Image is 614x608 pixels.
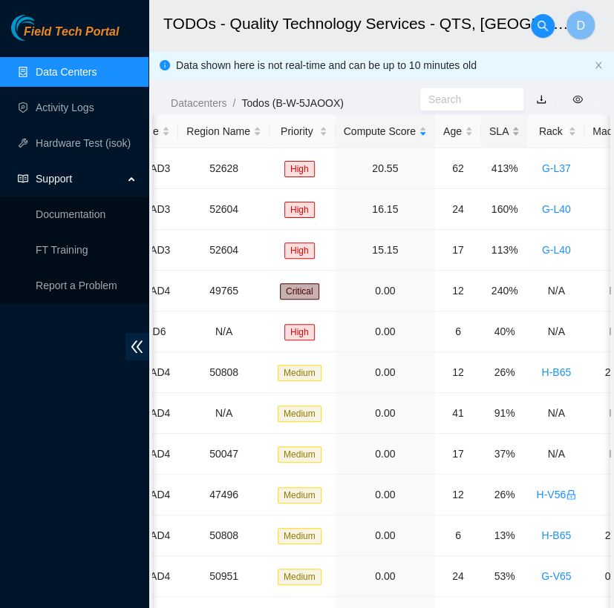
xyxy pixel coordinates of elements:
[241,97,343,109] a: Todos (B-W-5JAOOX)
[481,515,528,556] td: 13%
[278,446,321,463] span: Medium
[481,434,528,475] td: 37%
[278,569,321,585] span: Medium
[336,475,435,515] td: 0.00
[24,25,119,39] span: Field Tech Portal
[11,15,75,41] img: Akamai Technologies
[336,556,435,597] td: 0.00
[435,311,481,352] td: 6
[435,352,481,393] td: 12
[178,393,270,434] td: N/A
[336,271,435,311] td: 0.00
[178,148,270,189] td: 52628
[36,66,97,78] a: Data Centers
[542,203,571,215] a: G-L40
[481,230,528,271] td: 113%
[178,556,270,597] td: 50951
[36,208,105,220] a: Documentation
[178,311,270,352] td: N/A
[36,102,94,113] a: Activity Logs
[178,515,270,556] td: 50808
[178,271,270,311] td: 49765
[542,162,571,174] a: G-L37
[178,352,270,393] td: 50808
[481,148,528,189] td: 413%
[435,189,481,230] td: 24
[336,515,435,556] td: 0.00
[336,230,435,271] td: 15.15
[481,556,528,597] td: 53%
[336,148,435,189] td: 20.55
[11,27,119,46] a: Akamai TechnologiesField Tech Portal
[336,434,435,475] td: 0.00
[566,10,595,40] button: D
[536,489,576,500] a: H-V56lock
[284,242,315,259] span: High
[336,311,435,352] td: 0.00
[336,189,435,230] td: 16.15
[532,20,554,32] span: search
[528,393,584,434] td: N/A
[435,434,481,475] td: 17
[481,352,528,393] td: 26%
[435,475,481,515] td: 12
[278,365,321,381] span: Medium
[435,271,481,311] td: 12
[18,174,28,184] span: read
[336,393,435,434] td: 0.00
[481,311,528,352] td: 40%
[541,529,571,541] a: H-B65
[178,189,270,230] td: 52604
[435,556,481,597] td: 24
[435,393,481,434] td: 41
[481,189,528,230] td: 160%
[576,16,585,35] span: D
[536,93,546,105] a: download
[36,271,137,300] p: Report a Problem
[428,91,503,108] input: Search
[284,202,315,218] span: High
[572,94,583,105] span: eye
[531,14,555,38] button: search
[178,475,270,515] td: 47496
[36,137,131,149] a: Hardware Test (isok)
[278,528,321,544] span: Medium
[178,230,270,271] td: 52604
[525,87,558,111] button: download
[232,97,235,109] span: /
[171,97,226,109] a: Datacenters
[178,434,270,475] td: 50047
[528,434,584,475] td: N/A
[336,352,435,393] td: 0.00
[435,515,481,556] td: 6
[541,366,571,378] a: H-B65
[594,61,603,70] button: close
[481,393,528,434] td: 91%
[528,311,584,352] td: N/A
[280,283,319,300] span: Critical
[566,489,576,500] span: lock
[284,161,315,177] span: High
[278,487,321,503] span: Medium
[435,148,481,189] td: 62
[541,570,571,582] a: G-V65
[435,230,481,271] td: 17
[278,406,321,422] span: Medium
[481,475,528,515] td: 26%
[36,164,123,194] span: Support
[481,271,528,311] td: 240%
[125,333,148,360] span: double-left
[528,271,584,311] td: N/A
[284,324,315,340] span: High
[36,244,88,256] a: FT Training
[542,244,571,256] a: G-L40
